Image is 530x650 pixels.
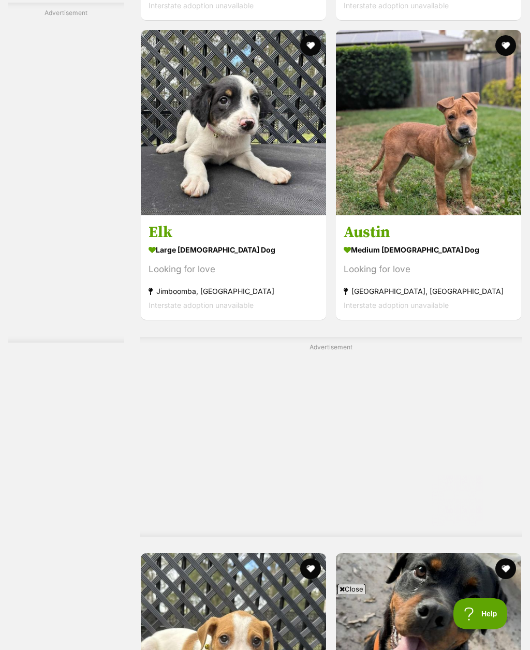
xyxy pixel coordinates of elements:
a: Austin medium [DEMOGRAPHIC_DATA] Dog Looking for love [GEOGRAPHIC_DATA], [GEOGRAPHIC_DATA] Inters... [336,215,521,320]
span: Interstate adoption unavailable [149,301,254,310]
button: favourite [495,35,516,56]
button: favourite [300,558,321,579]
strong: medium [DEMOGRAPHIC_DATA] Dog [344,243,513,258]
a: Elk large [DEMOGRAPHIC_DATA] Dog Looking for love Jimboomba, [GEOGRAPHIC_DATA] Interstate adoptio... [141,215,326,320]
button: favourite [495,558,516,579]
strong: [GEOGRAPHIC_DATA], [GEOGRAPHIC_DATA] [344,285,513,299]
div: Looking for love [149,263,318,277]
div: Advertisement [8,3,124,343]
span: Interstate adoption unavailable [149,1,254,10]
button: favourite [300,35,321,56]
iframe: Help Scout Beacon - Open [453,598,509,629]
img: Austin - Staffordshire Bull Terrier Dog [336,30,521,215]
span: Close [337,584,365,594]
img: Elk - Bull Arab Dog [141,30,326,215]
h3: Elk [149,223,318,243]
span: Interstate adoption unavailable [344,1,449,10]
strong: Jimboomba, [GEOGRAPHIC_DATA] [149,285,318,299]
span: Interstate adoption unavailable [344,301,449,310]
iframe: Advertisement [14,598,516,645]
img: consumer-privacy-logo.png [1,1,9,9]
iframe: Advertisement [179,356,483,526]
h3: Austin [344,223,513,243]
div: Looking for love [344,263,513,277]
strong: large [DEMOGRAPHIC_DATA] Dog [149,243,318,258]
iframe: Advertisement [25,22,108,332]
div: Advertisement [140,337,522,537]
